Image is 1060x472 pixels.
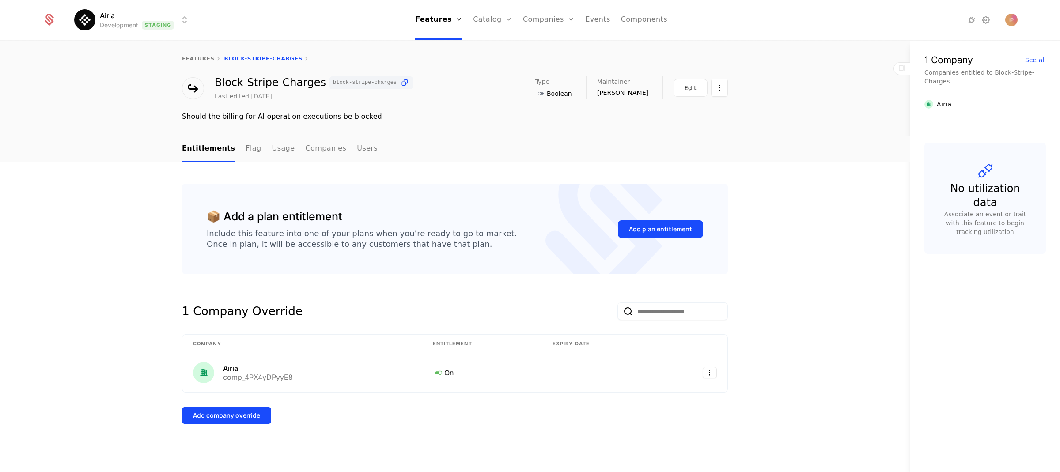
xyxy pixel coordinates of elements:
[618,220,703,238] button: Add plan entitlement
[272,136,295,162] a: Usage
[535,79,549,85] span: Type
[215,76,413,89] div: Block-Stripe-Charges
[142,21,174,30] span: Staging
[246,136,261,162] a: Flag
[597,88,648,97] span: [PERSON_NAME]
[207,228,517,249] div: Include this feature into one of your plans when you’re ready to go to market. Once in plan, it w...
[223,374,293,381] div: comp_4PX4yDPyyE8
[674,79,708,97] button: Edit
[357,136,378,162] a: Users
[223,365,293,372] div: Airia
[542,335,658,353] th: Expiry date
[207,208,342,225] div: 📦 Add a plan entitlement
[74,9,95,30] img: Airia
[924,55,973,64] div: 1 Company
[182,407,271,424] button: Add company override
[182,56,215,62] a: features
[1005,14,1018,26] img: Ivana Popova
[182,136,378,162] ul: Choose Sub Page
[215,92,272,101] div: Last edited [DATE]
[333,80,397,85] span: block-stripe-charges
[193,411,260,420] div: Add company override
[100,10,115,21] span: Airia
[924,100,933,109] img: Airia
[1025,57,1046,63] div: See all
[980,15,991,25] a: Settings
[182,136,235,162] a: Entitlements
[711,79,728,97] button: Select action
[1005,14,1018,26] button: Open user button
[422,335,542,353] th: Entitlement
[182,302,303,320] div: 1 Company Override
[433,367,531,378] div: On
[182,335,422,353] th: Company
[924,68,1046,86] div: Companies entitled to Block-Stripe-Charges.
[629,225,692,234] div: Add plan entitlement
[100,21,138,30] div: Development
[966,15,977,25] a: Integrations
[547,89,572,98] span: Boolean
[182,136,728,162] nav: Main
[685,83,697,92] div: Edit
[703,367,717,378] button: Select action
[193,362,214,383] img: Airia
[937,100,951,109] div: Airia
[182,111,728,122] div: Should the billing for AI operation executions be blocked
[939,210,1032,236] div: Associate an event or trait with this feature to begin tracking utilization
[77,10,190,30] button: Select environment
[597,79,630,85] span: Maintainer
[305,136,346,162] a: Companies
[942,181,1028,210] div: No utilization data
